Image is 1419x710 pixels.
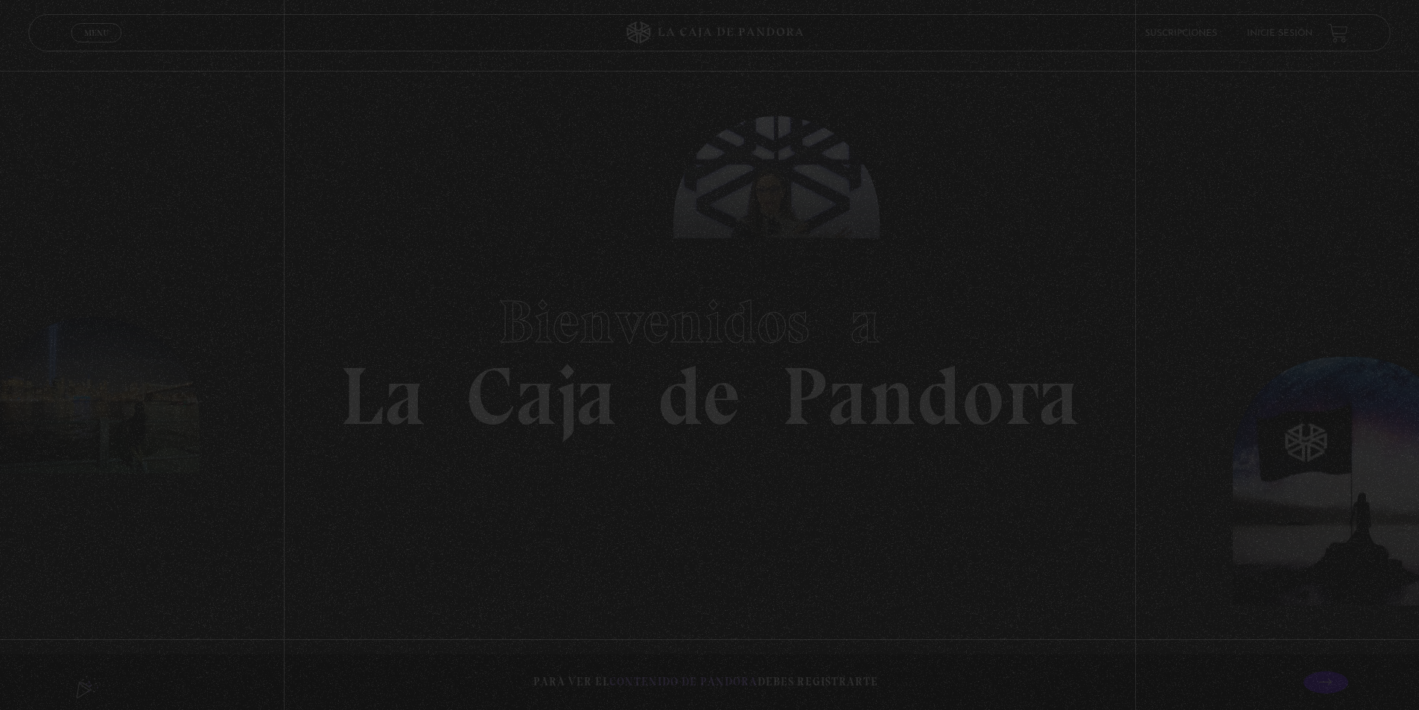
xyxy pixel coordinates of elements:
span: Menu [84,28,109,37]
a: View your shopping cart [1327,23,1347,43]
span: Cerrar [79,41,114,51]
span: contenido de Pandora [609,675,758,688]
p: Para ver el debes registrarte [533,672,878,692]
span: Bienvenidos a [498,286,921,358]
a: Inicie sesión [1248,29,1313,38]
a: Suscripciones [1146,29,1218,38]
h1: La Caja de Pandora [340,273,1079,437]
